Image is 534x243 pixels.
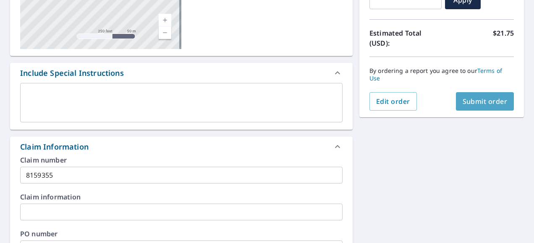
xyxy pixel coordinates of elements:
[369,28,442,48] p: Estimated Total (USD):
[20,230,343,237] label: PO number
[369,67,502,82] a: Terms of Use
[463,97,508,106] span: Submit order
[159,26,171,39] a: Current Level 17, Zoom Out
[369,92,417,111] button: Edit order
[369,67,514,82] p: By ordering a report you agree to our
[456,92,514,111] button: Submit order
[20,67,124,79] div: Include Special Instructions
[20,157,343,163] label: Claim number
[159,14,171,26] a: Current Level 17, Zoom In
[20,194,343,200] label: Claim information
[10,137,353,157] div: Claim Information
[10,63,353,83] div: Include Special Instructions
[493,28,514,48] p: $21.75
[20,141,89,153] div: Claim Information
[376,97,410,106] span: Edit order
